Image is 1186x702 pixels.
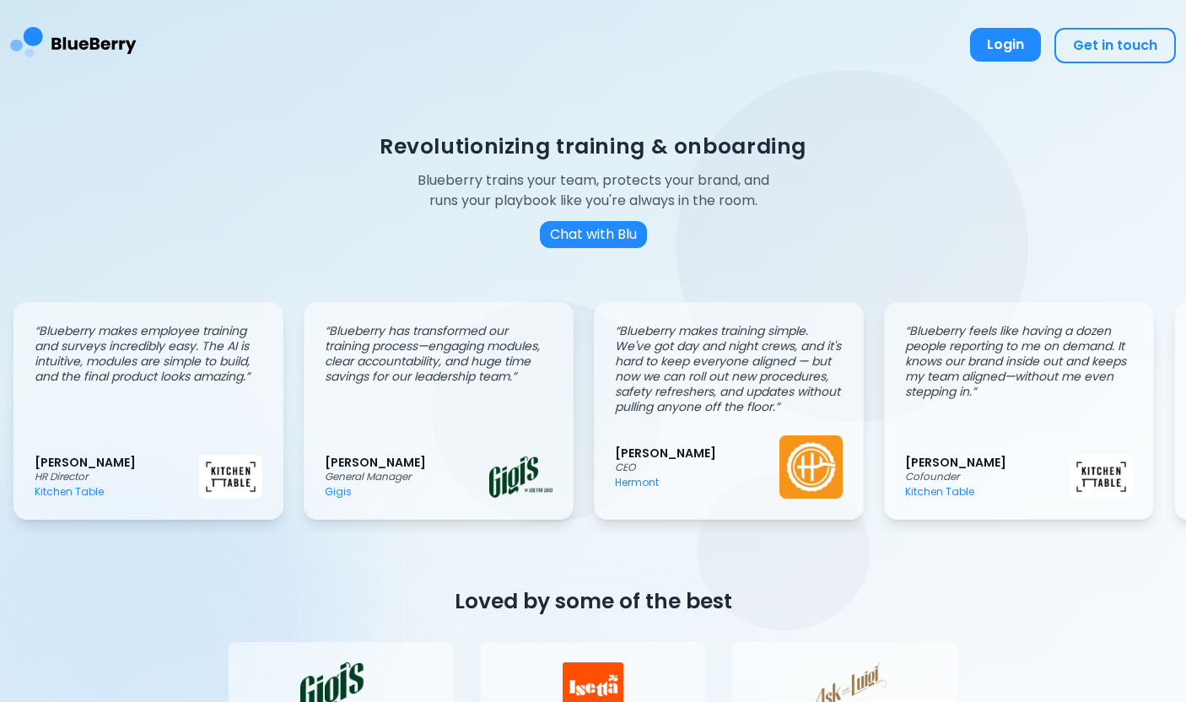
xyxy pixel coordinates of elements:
img: Gigis logo [489,456,553,498]
p: Kitchen Table [905,485,1070,499]
p: “ Blueberry makes training simple. We've got day and night crews, and it's hard to keep everyone ... [615,323,843,414]
p: “ Blueberry feels like having a dozen people reporting to me on demand. It knows our brand inside... [905,323,1133,399]
p: Cofounder [905,470,1070,483]
p: [PERSON_NAME] [615,445,779,461]
a: Login [970,28,1041,63]
p: Gigis [325,485,489,499]
h2: Loved by some of the best [229,587,957,615]
button: Login [970,28,1041,62]
img: Kitchen Table logo [1070,455,1133,499]
p: CEO [615,461,779,474]
p: Kitchen Table [35,485,199,499]
p: General Manager [325,470,489,483]
p: “ Blueberry makes employee training and surveys incredibly easy. The AI is intuitive, modules are... [35,323,262,384]
p: [PERSON_NAME] [905,455,1070,470]
img: Hermont logo [779,435,843,499]
img: BlueBerry Logo [10,13,137,77]
p: [PERSON_NAME] [325,455,489,470]
p: Hermont [615,476,779,489]
button: Get in touch [1054,28,1176,63]
button: Chat with Blu [540,221,647,248]
p: [PERSON_NAME] [35,455,199,470]
span: Get in touch [1073,35,1157,55]
p: “ Blueberry has transformed our training process—engaging modules, clear accountability, and huge... [325,323,553,384]
p: HR Director [35,470,199,483]
img: Kitchen Table logo [199,455,262,499]
h1: Revolutionizing training & onboarding [380,132,806,160]
p: Blueberry trains your team, protects your brand, and runs your playbook like you're always in the... [404,170,782,211]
